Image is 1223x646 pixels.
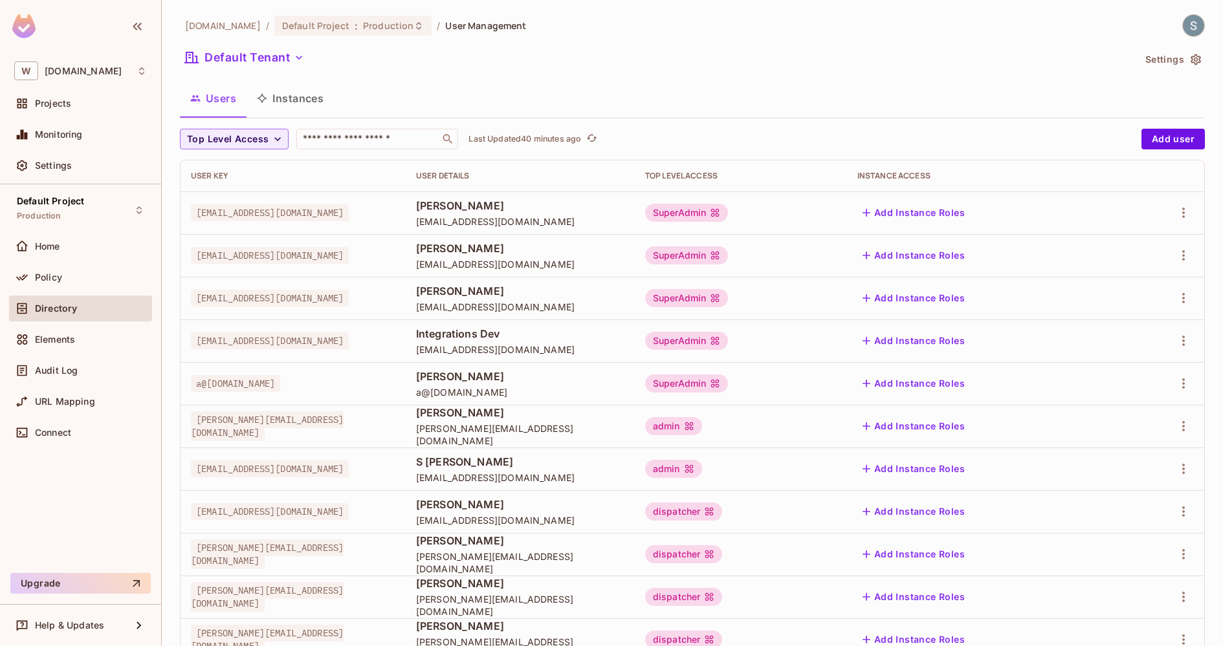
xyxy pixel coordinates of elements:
[437,19,440,32] li: /
[857,202,970,223] button: Add Instance Roles
[416,199,624,213] span: [PERSON_NAME]
[1183,15,1204,36] img: Shekhar Tyagi
[180,82,247,114] button: Users
[1141,129,1205,149] button: Add user
[35,620,104,630] span: Help & Updates
[363,19,413,32] span: Production
[857,288,970,308] button: Add Instance Roles
[191,539,344,569] span: [PERSON_NAME][EMAIL_ADDRESS][DOMAIN_NAME]
[45,66,122,76] span: Workspace: withpronto.com
[416,576,624,590] span: [PERSON_NAME]
[857,171,1109,181] div: Instance Access
[191,332,349,349] span: [EMAIL_ADDRESS][DOMAIN_NAME]
[35,334,75,345] span: Elements
[416,327,624,341] span: Integrations Dev
[645,289,729,307] div: SuperAdmin
[416,514,624,526] span: [EMAIL_ADDRESS][DOMAIN_NAME]
[180,129,289,149] button: Top Level Access
[35,241,60,252] span: Home
[416,497,624,511] span: [PERSON_NAME]
[586,133,597,145] span: refresh
[416,241,624,255] span: [PERSON_NAME]
[35,272,62,283] span: Policy
[645,246,729,264] div: SuperAdmin
[14,61,38,80] span: W
[35,98,71,109] span: Projects
[17,211,61,221] span: Production
[416,215,624,228] span: [EMAIL_ADDRESS][DOMAIN_NAME]
[191,247,349,264] span: [EMAIL_ADDRESS][DOMAIN_NAME]
[191,460,349,477] span: [EMAIL_ADDRESS][DOMAIN_NAME]
[416,619,624,633] span: [PERSON_NAME]
[17,196,84,206] span: Default Project
[857,458,970,479] button: Add Instance Roles
[187,131,269,147] span: Top Level Access
[191,171,395,181] div: User Key
[857,501,970,522] button: Add Instance Roles
[645,502,723,521] div: dispatcher
[645,332,729,350] div: SuperAdmin
[645,588,723,606] div: dispatcher
[645,417,702,435] div: admin
[416,386,624,398] span: a@[DOMAIN_NAME]
[857,587,970,607] button: Add Instance Roles
[354,21,358,31] span: :
[857,416,970,436] button: Add Instance Roles
[416,171,624,181] div: User Details
[191,204,349,221] span: [EMAIL_ADDRESS][DOMAIN_NAME]
[180,47,309,68] button: Default Tenant
[416,405,624,420] span: [PERSON_NAME]
[416,301,624,313] span: [EMAIL_ADDRESS][DOMAIN_NAME]
[35,160,72,171] span: Settings
[1140,49,1205,70] button: Settings
[416,533,624,548] span: [PERSON_NAME]
[35,396,95,407] span: URL Mapping
[191,290,349,307] span: [EMAIL_ADDRESS][DOMAIN_NAME]
[416,343,624,356] span: [EMAIL_ADDRESS][DOMAIN_NAME]
[191,411,344,441] span: [PERSON_NAME][EMAIL_ADDRESS][DOMAIN_NAME]
[10,573,151,594] button: Upgrade
[35,129,83,140] span: Monitoring
[416,455,624,469] span: S [PERSON_NAME]
[416,471,624,484] span: [EMAIL_ADDRESS][DOMAIN_NAME]
[416,284,624,298] span: [PERSON_NAME]
[266,19,269,32] li: /
[445,19,526,32] span: User Management
[191,582,344,612] span: [PERSON_NAME][EMAIL_ADDRESS][DOMAIN_NAME]
[35,427,71,438] span: Connect
[12,14,36,38] img: SReyMgAAAABJRU5ErkJggg==
[416,369,624,383] span: [PERSON_NAME]
[282,19,349,32] span: Default Project
[645,460,702,478] div: admin
[645,545,723,563] div: dispatcher
[191,503,349,520] span: [EMAIL_ADDRESS][DOMAIN_NAME]
[185,19,261,32] span: the active workspace
[35,365,78,376] span: Audit Log
[645,374,729,393] div: SuperAdmin
[468,134,581,144] p: Last Updated 40 minutes ago
[857,245,970,266] button: Add Instance Roles
[857,373,970,394] button: Add Instance Roles
[416,550,624,575] span: [PERSON_NAME][EMAIL_ADDRESS][DOMAIN_NAME]
[416,593,624,618] span: [PERSON_NAME][EMAIL_ADDRESS][DOMAIN_NAME]
[584,131,599,147] button: refresh
[645,204,729,222] div: SuperAdmin
[581,131,599,147] span: Click to refresh data
[416,422,624,447] span: [PERSON_NAME][EMAIL_ADDRESS][DOMAIN_NAME]
[416,258,624,270] span: [EMAIL_ADDRESS][DOMAIN_NAME]
[645,171,837,181] div: Top Level Access
[857,330,970,351] button: Add Instance Roles
[857,544,970,565] button: Add Instance Roles
[191,375,280,392] span: a@[DOMAIN_NAME]
[35,303,77,314] span: Directory
[247,82,334,114] button: Instances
